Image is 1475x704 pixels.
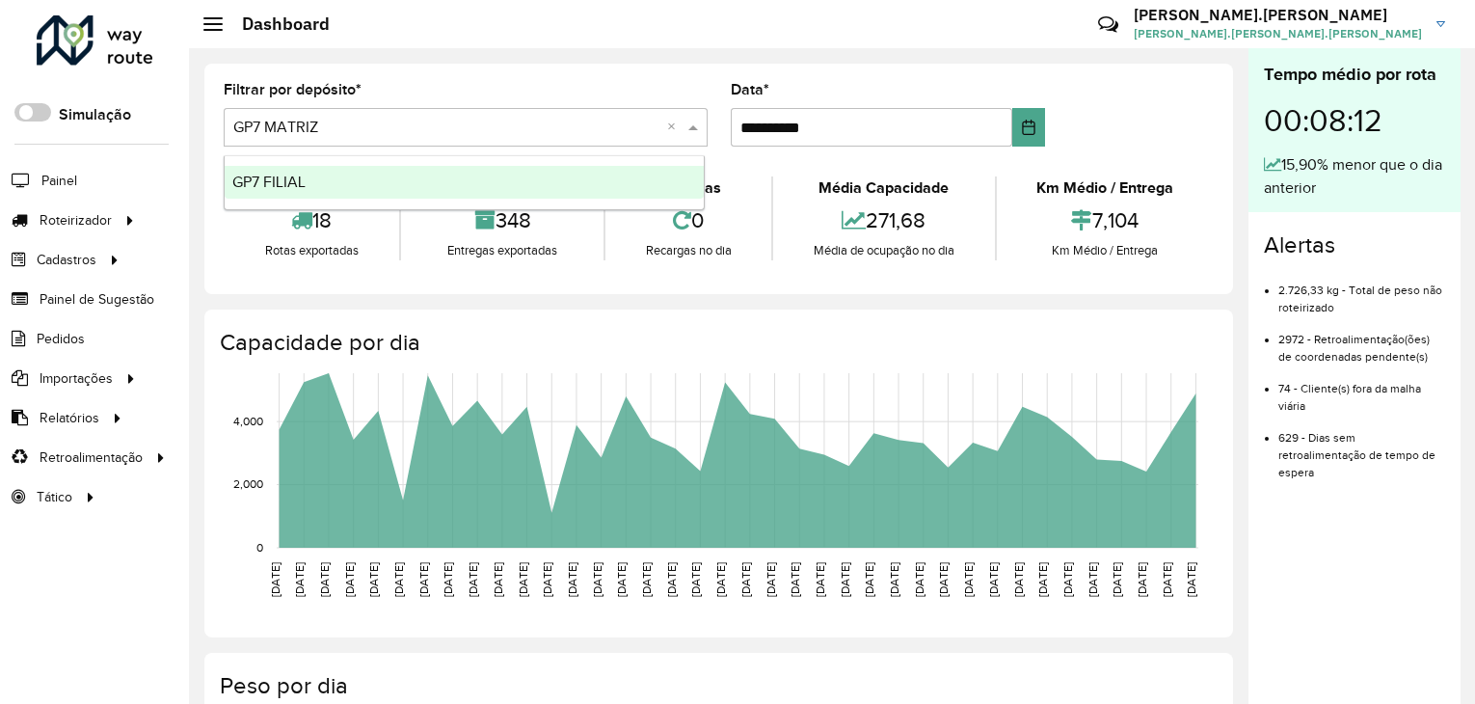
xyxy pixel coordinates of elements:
text: [DATE] [318,562,331,597]
span: Painel [41,171,77,191]
div: 18 [228,200,394,241]
text: 4,000 [233,415,263,427]
div: 0 [610,200,766,241]
span: GP7 FILIAL [232,174,306,190]
text: [DATE] [367,562,380,597]
text: [DATE] [293,562,306,597]
text: [DATE] [1185,562,1197,597]
text: [DATE] [987,562,1000,597]
div: 15,90% menor que o dia anterior [1264,153,1445,200]
h2: Dashboard [223,14,330,35]
text: [DATE] [739,562,752,597]
button: Choose Date [1012,108,1045,147]
text: [DATE] [1036,562,1049,597]
text: 2,000 [233,478,263,491]
span: Relatórios [40,408,99,428]
h3: [PERSON_NAME].[PERSON_NAME] [1134,6,1422,24]
text: [DATE] [1086,562,1099,597]
div: Média Capacidade [778,176,989,200]
li: 2972 - Retroalimentação(ões) de coordenadas pendente(s) [1278,316,1445,366]
text: [DATE] [467,562,479,597]
span: Painel de Sugestão [40,289,154,310]
text: [DATE] [1061,562,1074,597]
div: 271,68 [778,200,989,241]
text: [DATE] [764,562,777,597]
label: Filtrar por depósito [224,78,362,101]
span: Tático [37,487,72,507]
text: [DATE] [541,562,553,597]
span: Pedidos [37,329,85,349]
text: [DATE] [913,562,925,597]
h4: Alertas [1264,231,1445,259]
span: Importações [40,368,113,389]
text: [DATE] [689,562,702,597]
text: [DATE] [839,562,851,597]
span: Retroalimentação [40,447,143,468]
label: Simulação [59,103,131,126]
text: [DATE] [665,562,678,597]
div: 7,104 [1002,200,1209,241]
div: 348 [406,200,598,241]
text: [DATE] [937,562,950,597]
text: [DATE] [962,562,975,597]
text: [DATE] [714,562,727,597]
div: Entregas exportadas [406,241,598,260]
text: [DATE] [1136,562,1148,597]
li: 629 - Dias sem retroalimentação de tempo de espera [1278,415,1445,481]
li: 2.726,33 kg - Total de peso não roteirizado [1278,267,1445,316]
div: Recargas no dia [610,241,766,260]
li: 74 - Cliente(s) fora da malha viária [1278,366,1445,415]
text: [DATE] [566,562,578,597]
text: [DATE] [640,562,653,597]
div: Km Médio / Entrega [1002,241,1209,260]
text: [DATE] [814,562,826,597]
text: [DATE] [789,562,801,597]
span: Clear all [667,116,684,139]
text: [DATE] [863,562,875,597]
text: [DATE] [591,562,603,597]
span: Roteirizador [40,210,112,230]
div: Tempo médio por rota [1264,62,1445,88]
span: Cadastros [37,250,96,270]
ng-dropdown-panel: Options list [224,155,705,210]
label: Data [731,78,769,101]
text: 0 [256,541,263,554]
text: [DATE] [417,562,430,597]
text: [DATE] [888,562,900,597]
text: [DATE] [343,562,356,597]
text: [DATE] [392,562,405,597]
text: [DATE] [517,562,529,597]
div: Km Médio / Entrega [1002,176,1209,200]
text: [DATE] [615,562,628,597]
text: [DATE] [1111,562,1123,597]
a: Contato Rápido [1087,4,1129,45]
div: 00:08:12 [1264,88,1445,153]
text: [DATE] [1161,562,1173,597]
div: Rotas exportadas [228,241,394,260]
div: Média de ocupação no dia [778,241,989,260]
text: [DATE] [442,562,454,597]
h4: Peso por dia [220,672,1214,700]
text: [DATE] [269,562,282,597]
text: [DATE] [1012,562,1025,597]
text: [DATE] [492,562,504,597]
span: [PERSON_NAME].[PERSON_NAME].[PERSON_NAME] [1134,25,1422,42]
h4: Capacidade por dia [220,329,1214,357]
